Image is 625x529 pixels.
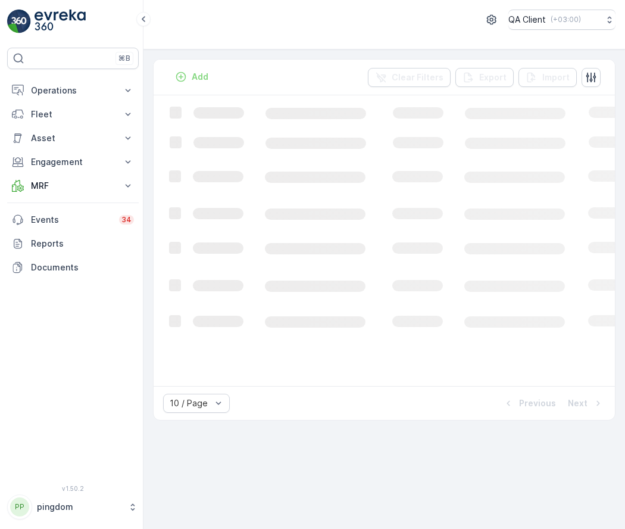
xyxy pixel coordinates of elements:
[7,485,139,492] span: v 1.50.2
[567,396,605,410] button: Next
[7,208,139,232] a: Events34
[392,71,443,83] p: Clear Filters
[37,501,122,513] p: pingdom
[31,180,115,192] p: MRF
[7,126,139,150] button: Asset
[551,15,581,24] p: ( +03:00 )
[10,497,29,516] div: PP
[7,174,139,198] button: MRF
[7,232,139,256] a: Reports
[455,68,514,87] button: Export
[31,214,112,226] p: Events
[508,10,615,30] button: QA Client(+03:00)
[542,71,570,83] p: Import
[568,397,587,409] p: Next
[118,54,130,63] p: ⌘B
[479,71,507,83] p: Export
[501,396,557,410] button: Previous
[508,14,546,26] p: QA Client
[31,132,115,144] p: Asset
[7,10,31,33] img: logo
[31,238,134,250] p: Reports
[518,68,577,87] button: Import
[368,68,451,87] button: Clear Filters
[192,71,208,83] p: Add
[31,262,134,273] p: Documents
[519,397,556,409] p: Previous
[170,70,213,84] button: Add
[7,102,139,126] button: Fleet
[31,85,115,97] p: Operations
[7,256,139,279] a: Documents
[7,150,139,174] button: Engagement
[35,10,86,33] img: logo_light-DOdMpM7g.png
[121,215,132,225] p: 34
[31,108,115,120] p: Fleet
[7,494,139,519] button: PPpingdom
[7,79,139,102] button: Operations
[31,156,115,168] p: Engagement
